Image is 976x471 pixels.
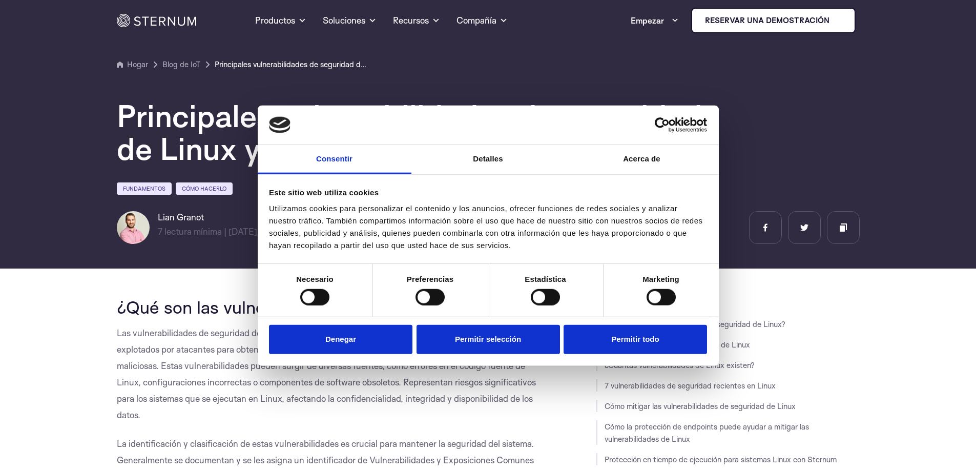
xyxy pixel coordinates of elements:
[255,15,295,26] font: Productos
[117,296,536,318] font: ¿Qué son las vulnerabilidades de seguridad de Linux?
[215,58,368,71] a: Principales vulnerabilidades de seguridad de Linux y cómo prevenirlas
[323,15,365,26] font: Soluciones
[229,226,257,237] font: [DATE]
[525,275,566,283] font: Estadística
[325,335,356,343] font: Denegar
[176,182,233,195] a: Cómo hacerlo
[473,154,503,163] font: Detalles
[127,59,148,69] font: Hogar
[605,381,776,391] a: 7 vulnerabilidades de seguridad recientes en Linux
[393,15,429,26] font: Recursos
[617,117,707,133] a: Cookiebot centrado en el usuario - se abre en una nueva ventana
[623,154,660,163] font: Acerca de
[117,211,150,244] img: Lian Granot
[269,204,702,250] font: Utilizamos cookies para personalizar el contenido y los anuncios, ofrecer funciones de redes soci...
[611,335,659,343] font: Permitir todo
[705,15,829,25] font: Reservar una demostración
[164,226,226,237] font: lectura mínima |
[631,15,664,26] font: Empezar
[182,185,226,192] font: Cómo hacerlo
[605,401,796,411] a: Cómo mitigar las vulnerabilidades de seguridad de Linux
[407,275,453,283] font: Preferencias
[117,58,148,71] a: Hogar
[269,117,290,133] img: logo
[269,188,379,197] font: Este sitio web utiliza cookies
[316,154,352,163] font: Consentir
[117,182,172,195] a: Fundamentos
[296,275,334,283] font: Necesario
[117,327,548,420] font: Las vulnerabilidades de seguridad de Linux son debilidades o fallos del sistema operativo Linux q...
[631,10,679,31] a: Empezar
[162,59,200,69] font: Blog de IoT
[123,185,165,192] font: Fundamentos
[455,335,521,343] font: Permitir selección
[605,422,809,444] a: Cómo la protección de endpoints puede ayudar a mitigar las vulnerabilidades de Linux
[605,455,837,464] a: Protección en tiempo de ejecución para sistemas Linux con Sternum
[162,58,200,71] a: Blog de IoT
[564,325,707,354] button: Permitir todo
[834,16,842,25] img: esternón iot
[158,212,204,222] font: Lian Granot
[269,325,412,354] button: Denegar
[117,96,702,168] font: Principales vulnerabilidades de seguridad de Linux y cómo prevenirlas
[691,8,856,33] a: Reservar una demostración
[215,59,450,69] font: Principales vulnerabilidades de seguridad de Linux y cómo prevenirlas
[417,325,560,354] button: Permitir selección
[642,275,679,283] font: Marketing
[158,226,162,237] font: 7
[456,15,496,26] font: Compañía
